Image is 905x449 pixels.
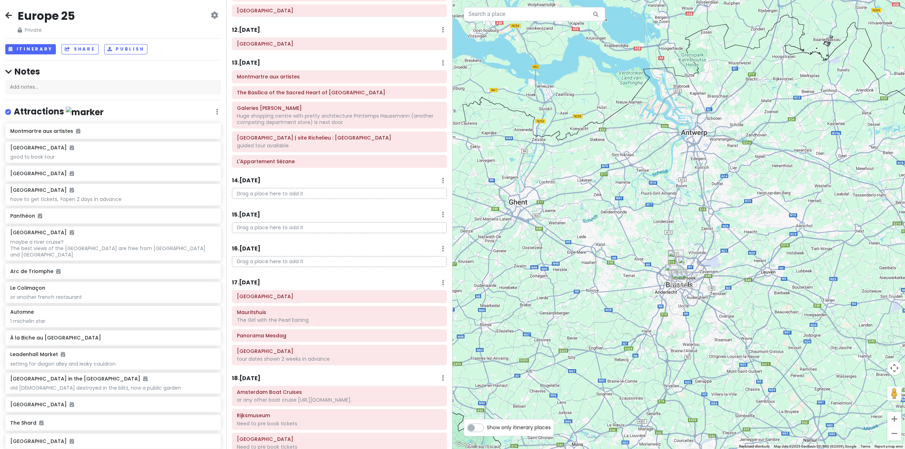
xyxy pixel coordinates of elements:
[887,412,901,426] button: Zoom in
[5,66,221,77] h4: Notes
[237,73,442,80] h6: Montmartre aux artistes
[454,440,478,449] a: Open this area in Google Maps (opens a new window)
[237,7,442,14] h6: Rue Saint-Honoré
[70,145,74,150] i: Added to itinerary
[5,80,221,95] div: Add notes...
[70,171,74,176] i: Added to itinerary
[10,154,216,160] div: good to book tour
[487,424,551,431] span: Show only itinerary places
[10,385,216,391] div: old [DEMOGRAPHIC_DATA] destroyed in the blitz, now a public garden
[887,386,901,401] button: Drag Pegman onto the map to open Street View
[10,268,216,274] h6: Arc de Triomphe
[681,272,696,287] div: Parc du Cinquantenaire
[10,376,147,382] h6: [GEOGRAPHIC_DATA] in the [GEOGRAPHIC_DATA]
[237,41,442,47] h6: Palace of Versailles
[672,272,688,288] div: Sablon
[10,213,216,219] h6: Panthéon
[665,264,681,280] div: Frederic Blondeel Chocolate Factory & Shop
[232,256,447,267] p: Drag a place here to add it
[232,375,261,382] h6: 18 . [DATE]
[674,271,689,287] div: Royal Palace of Brussels
[454,440,478,449] img: Google
[70,439,74,444] i: Added to itinerary
[672,269,687,285] div: Pierre Marcolini - Brussel Koninginnegalerij
[237,348,442,354] h6: Peace Palace
[671,269,686,284] div: Belgian Beer World Experience
[668,250,683,266] div: Mini-Europe
[39,420,43,425] i: Added to itinerary
[237,389,442,395] h6: Amsterdam Boat Cruises
[232,59,260,67] h6: 13 . [DATE]
[237,142,442,149] div: guided tour available
[232,211,260,219] h6: 15 . [DATE]
[237,293,442,300] h6: Royal Delft
[237,332,442,339] h6: Panorama Mesdag
[143,376,147,381] i: Added to itinerary
[10,196,216,202] div: have to get tickets, ?open 2 days in advance
[671,270,687,285] div: NEUHAUS Bruxelles Grand Place
[232,245,261,253] h6: 16 . [DATE]
[237,135,442,141] h6: Bibliothèque nationale de France | site Richelieu : Bibliothèque de Recherche
[56,269,60,274] i: Added to itinerary
[232,177,261,184] h6: 14 . [DATE]
[10,401,216,408] h6: [GEOGRAPHIC_DATA]
[232,26,260,34] h6: 12 . [DATE]
[38,213,42,218] i: Added to itinerary
[10,420,216,426] h6: The Shard
[104,44,148,54] button: Publish
[887,361,901,375] button: Map camera controls
[14,106,104,118] h4: Attractions
[678,257,694,272] div: Train World
[10,318,216,324] div: 1 michelin star
[774,444,856,448] span: Map data ©2025 GeoBasis-DE/BKG (©2009), Google
[860,444,870,448] a: Terms
[887,426,901,441] button: Zoom out
[232,222,447,233] p: Drag a place here to add it
[61,352,65,357] i: Added to itinerary
[739,444,770,449] button: Keyboard shortcuts
[10,170,216,177] h6: [GEOGRAPHIC_DATA]
[237,317,442,323] div: The Girl with the Pearl Earring
[237,158,442,165] h6: L'Appartement Sézane
[237,420,442,427] div: Need to pre book tickets
[10,294,216,300] div: or another french restaurant
[237,309,442,315] h6: Mauritshuis
[237,105,442,111] h6: Galeries Lafayette Haussmann
[10,128,216,134] h6: Montmartre aux artistes
[237,397,442,403] div: or any other boat cruise [URL][DOMAIN_NAME]..
[668,250,684,265] div: Atomium
[237,113,442,125] div: Huge shopping centre with pretty architecture Printemps Haussmann (another competing department s...
[5,44,56,54] button: Itinerary
[237,436,442,442] h6: Van Gogh Museum
[10,285,45,291] h6: Le Colimaçon
[62,44,98,54] button: Share
[10,187,74,193] h6: [GEOGRAPHIC_DATA]
[10,351,65,358] h6: Leadenhall Market
[464,7,605,21] input: Search a place
[76,129,80,134] i: Added to itinerary
[70,188,74,193] i: Added to itinerary
[10,335,216,341] h6: À la Biche au [GEOGRAPHIC_DATA]
[10,144,74,151] h6: [GEOGRAPHIC_DATA]
[237,356,442,362] div: tour dates shown 2 weeks in advance
[18,26,75,34] span: Private
[70,402,74,407] i: Added to itinerary
[66,107,104,118] img: marker
[232,279,260,286] h6: 17 . [DATE]
[10,361,216,367] div: setting for diagon alley and leaky cauldron
[875,444,903,448] a: Report a map error
[671,269,687,284] div: Café Georgette
[237,412,442,419] h6: Rijksmuseum
[671,270,687,285] div: Grand Place
[10,239,216,258] div: maybe a river cruise? The best views of the [GEOGRAPHIC_DATA] are free from [GEOGRAPHIC_DATA] and...
[10,309,34,315] h6: Automne
[70,230,74,235] i: Added to itinerary
[10,438,216,444] h6: [GEOGRAPHIC_DATA]
[671,270,686,286] div: Manneken Pis
[232,188,447,199] p: Drag a place here to add it
[237,89,442,96] h6: The Basilica of the Sacred Heart of Paris
[10,229,74,236] h6: [GEOGRAPHIC_DATA]
[18,8,75,23] h2: Europe 25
